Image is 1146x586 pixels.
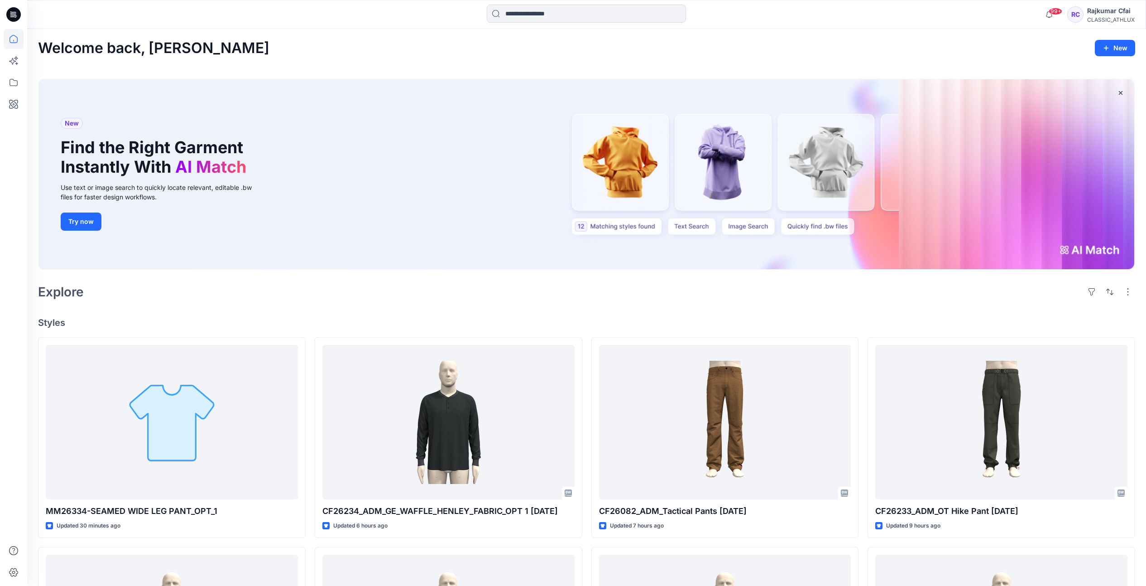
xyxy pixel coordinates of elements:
[333,521,388,531] p: Updated 6 hours ago
[322,345,575,499] a: CF26234_ADM_GE_WAFFLE_HENLEY_FABRIC_OPT 1 10OCT25
[886,521,940,531] p: Updated 9 hours ago
[38,285,84,299] h2: Explore
[38,40,269,57] h2: Welcome back, [PERSON_NAME]
[1087,5,1135,16] div: Rajkumar Cfai
[1049,8,1062,15] span: 99+
[46,345,298,499] a: MM26334-SEAMED WIDE LEG PANT_OPT_1
[599,505,851,518] p: CF26082_ADM_Tactical Pants [DATE]
[61,183,264,202] div: Use text or image search to quickly locate relevant, editable .bw files for faster design workflows.
[1095,40,1135,56] button: New
[65,118,79,129] span: New
[175,157,246,177] span: AI Match
[599,345,851,499] a: CF26082_ADM_Tactical Pants 10OCT25
[322,505,575,518] p: CF26234_ADM_GE_WAFFLE_HENLEY_FABRIC_OPT 1 [DATE]
[610,521,664,531] p: Updated 7 hours ago
[61,138,251,177] h1: Find the Right Garment Instantly With
[38,317,1135,328] h4: Styles
[46,505,298,518] p: MM26334-SEAMED WIDE LEG PANT_OPT_1
[1067,6,1084,23] div: RC
[61,213,101,231] button: Try now
[875,345,1127,499] a: CF26233_ADM_OT Hike Pant 10OCT25
[1087,16,1135,23] div: CLASSIC_ATHLUX
[875,505,1127,518] p: CF26233_ADM_OT Hike Pant [DATE]
[57,521,120,531] p: Updated 30 minutes ago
